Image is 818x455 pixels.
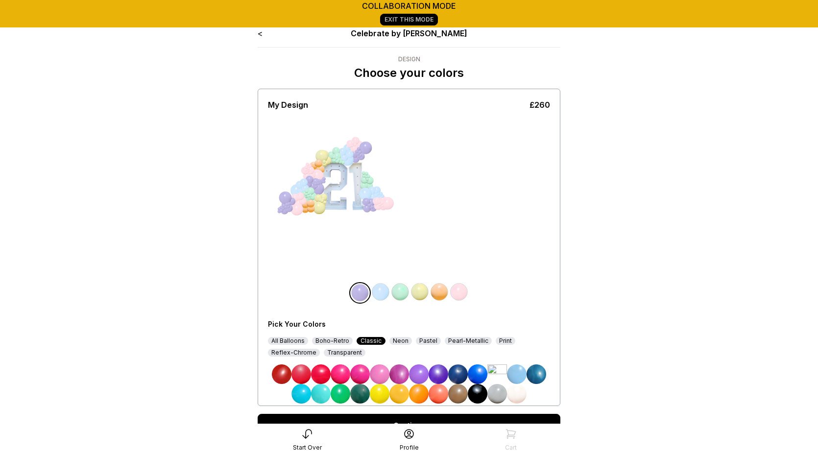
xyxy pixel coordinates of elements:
[268,337,308,345] div: All Balloons
[380,14,438,25] a: Exit This Mode
[268,349,320,357] div: Reflex-Chrome
[496,337,515,345] div: Print
[293,444,322,452] div: Start Over
[354,55,464,63] div: Design
[416,337,441,345] div: Pastel
[268,319,437,329] div: Pick Your Colors
[529,99,550,111] div: £260
[324,349,365,357] div: Transparent
[505,444,517,452] div: Cart
[389,337,412,345] div: Neon
[258,414,560,437] a: Continue
[318,27,500,39] div: Celebrate by [PERSON_NAME]
[400,444,419,452] div: Profile
[258,28,263,38] a: <
[312,337,353,345] div: Boho-Retro
[354,65,464,81] p: Choose your colors
[357,337,385,345] div: Classic
[268,99,308,111] div: My Design
[445,337,492,345] div: Pearl-Metallic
